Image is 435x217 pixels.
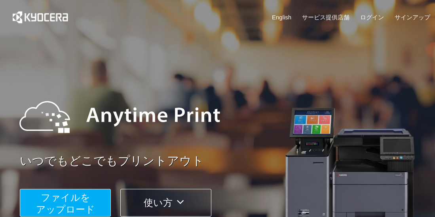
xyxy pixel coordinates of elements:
[120,189,211,217] button: 使い方
[360,13,384,21] a: ログイン
[20,153,435,170] a: いつでもどこでもプリントアウト
[36,192,95,215] span: ファイルを ​​アップロード
[302,13,350,21] a: サービス提供店舗
[395,13,430,21] a: サインアップ
[272,13,291,21] a: English
[20,189,111,217] button: ファイルを​​アップロード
